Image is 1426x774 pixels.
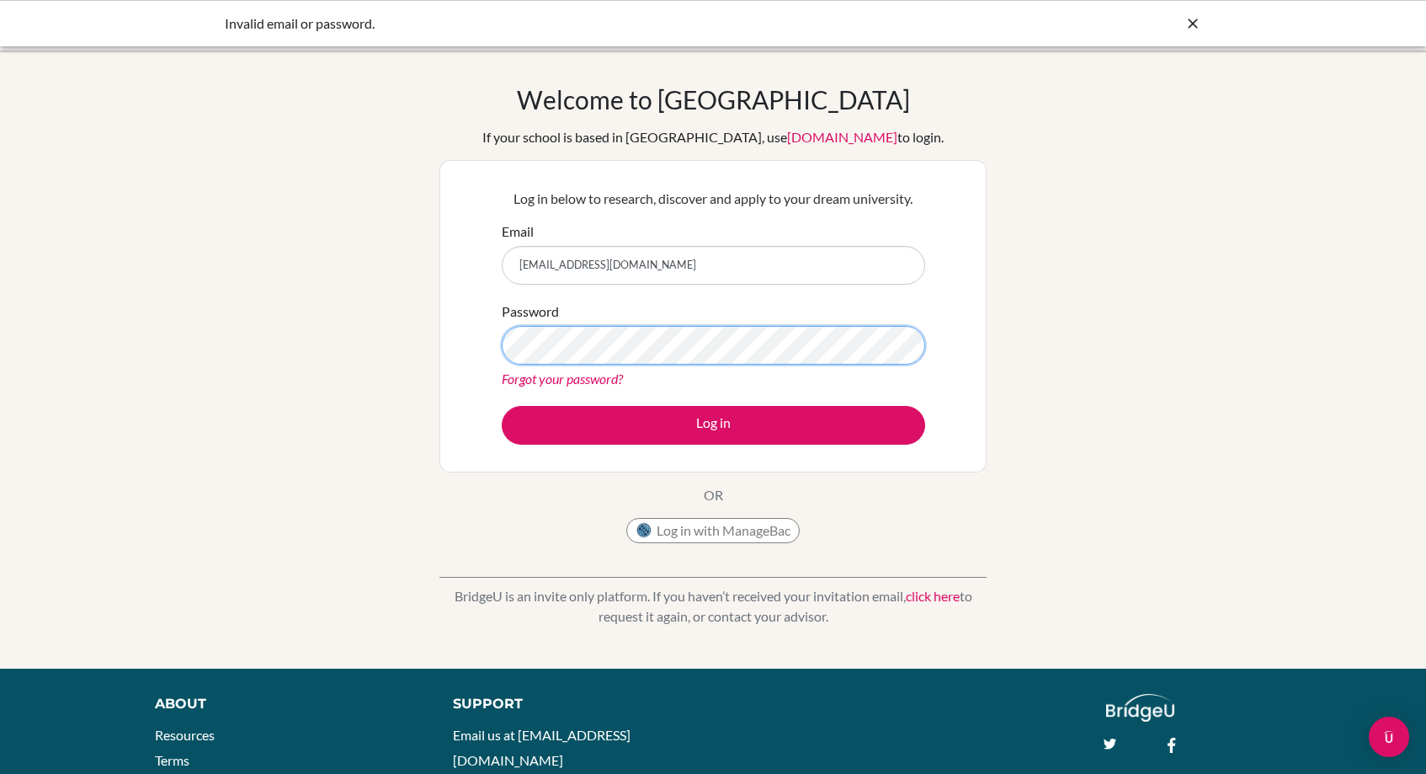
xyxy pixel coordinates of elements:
[155,694,415,714] div: About
[517,84,910,115] h1: Welcome to [GEOGRAPHIC_DATA]
[502,189,925,209] p: Log in below to research, discover and apply to your dream university.
[704,485,723,505] p: OR
[155,752,189,768] a: Terms
[225,13,949,34] div: Invalid email or password.
[453,727,631,768] a: Email us at [EMAIL_ADDRESS][DOMAIN_NAME]
[1369,717,1409,757] div: Open Intercom Messenger
[502,406,925,445] button: Log in
[453,694,694,714] div: Support
[502,302,559,322] label: Password
[502,371,623,387] a: Forgot your password?
[502,222,534,242] label: Email
[626,518,800,543] button: Log in with ManageBac
[906,588,960,604] a: click here
[787,129,897,145] a: [DOMAIN_NAME]
[439,586,987,627] p: BridgeU is an invite only platform. If you haven’t received your invitation email, to request it ...
[1106,694,1174,722] img: logo_white@2x-f4f0deed5e89b7ecb1c2cc34c3e3d731f90f0f143d5ea2071677605dd97b5244.png
[155,727,215,743] a: Resources
[482,127,944,147] div: If your school is based in [GEOGRAPHIC_DATA], use to login.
